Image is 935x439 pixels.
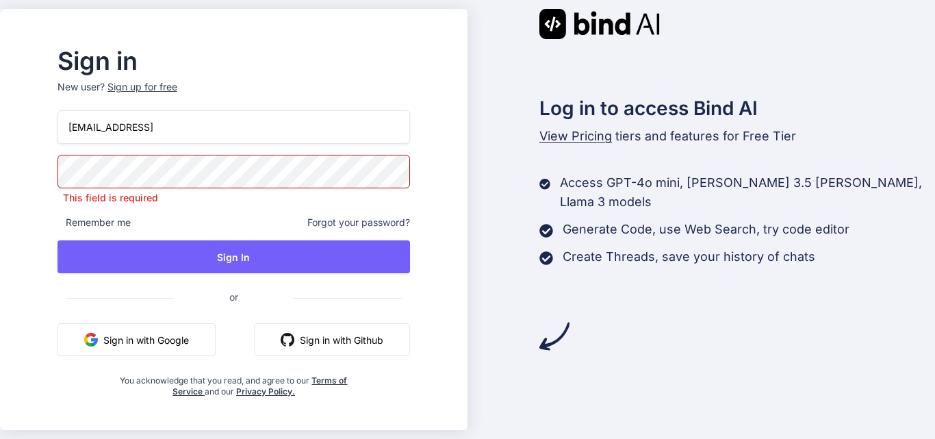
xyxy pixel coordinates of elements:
span: Remember me [57,216,131,229]
button: Sign in with Google [57,323,216,356]
h2: Sign in [57,50,410,72]
div: Sign up for free [107,80,177,94]
p: Generate Code, use Web Search, try code editor [563,220,849,239]
button: Sign in with Github [254,323,410,356]
img: Bind AI logo [539,9,660,39]
img: github [281,333,294,347]
span: or [175,280,293,314]
a: Terms of Service [172,375,348,397]
span: View Pricing [539,129,612,143]
a: Privacy Policy. [236,386,295,397]
div: You acknowledge that you read, and agree to our and our [116,367,352,397]
img: google [84,333,98,347]
button: Sign In [57,240,410,273]
p: tiers and features for Free Tier [539,127,935,146]
p: Create Threads, save your history of chats [563,247,815,266]
input: Login or Email [57,110,410,144]
h2: Log in to access Bind AI [539,94,935,123]
img: arrow [539,321,569,351]
p: Access GPT-4o mini, [PERSON_NAME] 3.5 [PERSON_NAME], Llama 3 models [560,173,935,212]
p: This field is required [57,191,410,205]
span: Forgot your password? [307,216,410,229]
p: New user? [57,80,410,110]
